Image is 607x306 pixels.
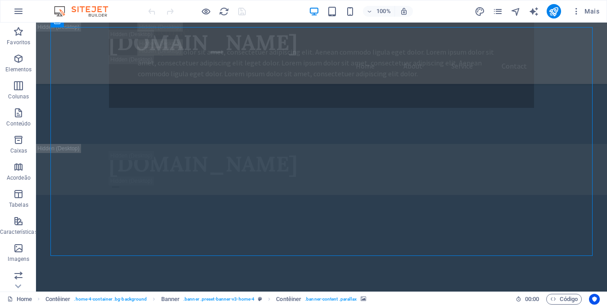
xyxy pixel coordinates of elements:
[525,294,539,305] span: 00 00
[8,255,29,263] p: Imagens
[218,6,229,17] button: reload
[183,294,254,305] span: . banner .preset-banner-v3-home-4
[7,39,30,46] p: Favoritos
[511,6,521,17] i: Navegador
[493,6,503,17] button: pages
[572,7,599,16] span: Mais
[5,66,32,73] p: Elementos
[550,294,578,305] span: Código
[9,201,28,209] p: Tabelas
[161,294,180,305] span: Clique para selecionar. Clique duas vezes para editar
[547,4,561,19] button: publish
[52,6,119,17] img: Editor Logo
[45,294,71,305] span: Clique para selecionar. Clique duas vezes para editar
[258,297,262,301] i: Este elemento é uma predefinição personalizável
[6,120,31,127] p: Conteúdo
[589,294,600,305] button: Usercentrics
[546,294,582,305] button: Código
[568,4,603,19] button: Mais
[45,294,366,305] nav: breadcrumb
[376,6,391,17] h6: 100%
[276,294,301,305] span: Clique para selecionar. Clique duas vezes para editar
[200,6,211,17] button: Clique aqui para sair do modo de visualização e continuar editando
[361,297,366,301] i: Este elemento contém um plano de fundo
[475,6,485,17] button: design
[7,174,31,181] p: Acordeão
[219,6,229,17] i: Recarregar página
[363,6,395,17] button: 100%
[305,294,357,305] span: . banner-content .parallax
[493,6,503,17] i: Páginas (Ctrl+Alt+S)
[400,7,408,15] i: Ao redimensionar, ajusta automaticamente o nível de zoom para caber no dispositivo escolhido.
[516,294,539,305] h6: Tempo de sessão
[7,294,32,305] a: Clique para cancelar a seleção. Clique duas vezes para abrir as Páginas
[10,147,27,154] p: Caixas
[74,294,147,305] span: . home-4-container .bg-background
[548,6,559,17] i: Publicar
[531,296,533,302] span: :
[529,6,539,17] button: text_generator
[8,93,29,100] p: Colunas
[529,6,539,17] i: AI Writer
[475,6,485,17] i: Design (Ctrl+Alt+Y)
[511,6,521,17] button: navigator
